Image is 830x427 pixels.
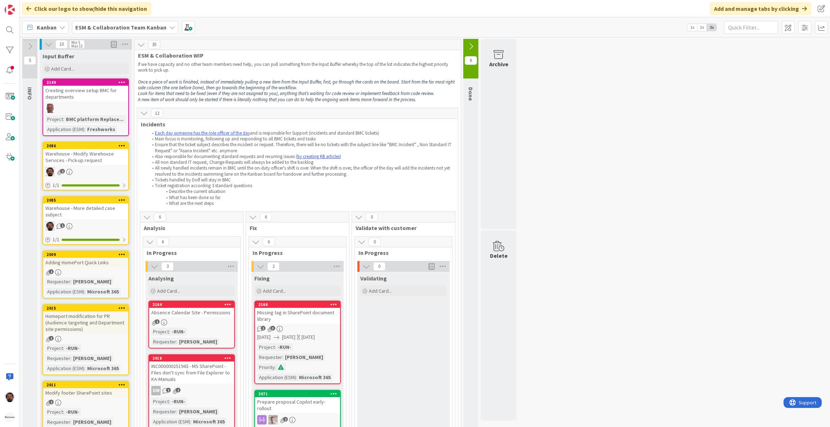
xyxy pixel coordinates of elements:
[149,308,234,317] div: Absence Calendar Site - Permissions
[149,361,234,384] div: INC000000251943 - MS SharePoint - Files don't sync from File Explorer to KA-Manuals
[45,278,70,286] div: Requester
[296,373,297,381] span: :
[490,251,508,260] div: Delete
[275,343,276,351] span: :
[138,90,434,96] em: Look for items that need to be fixed (even if they are not assigned to you), anything that’s wait...
[258,302,340,307] div: 2166
[43,251,128,267] div: 2009Adding HomePort Quick Links
[49,269,54,274] span: 1
[84,364,85,372] span: :
[43,197,128,219] div: 2085Warehouse - More detailed case subject
[151,328,169,336] div: Project
[75,24,166,31] b: ESM & Collaboration Team Kanban
[255,308,340,324] div: Missing tag in SharePoint document library
[263,288,286,294] span: Add Card...
[155,130,250,136] a: Each day someone has the role officer of the day
[60,169,65,174] span: 2
[268,415,278,424] img: Rd
[283,417,288,422] span: 2
[138,62,457,73] p: If we have capacity and no other team members need help, you can pull something from the Input Bu...
[151,408,176,415] div: Requester
[43,235,128,244] div: 1/1
[271,326,275,331] span: 3
[151,109,163,117] span: 12
[166,388,171,392] span: 1
[154,213,166,221] span: 6
[151,418,190,426] div: Application (ESM)
[15,1,33,10] span: Support
[253,249,337,256] span: In Progress
[302,333,315,341] div: [DATE]
[724,21,778,34] input: Quick Filter...
[43,305,128,311] div: 2015
[43,382,128,397] div: 2011Modify footer SharePoint sites
[283,353,325,361] div: [PERSON_NAME]
[697,24,707,31] span: 2x
[147,249,231,256] span: In Progress
[64,344,81,352] div: -RUN-
[282,333,295,341] span: [DATE]
[53,236,59,243] span: 1 / 1
[276,343,293,351] div: -RUN-
[465,56,477,65] span: 6
[43,79,128,102] div: 2149Creating overview setup BMC for departments
[71,418,113,426] div: [PERSON_NAME]
[43,197,128,203] div: 2085
[149,355,234,384] div: 2018INC000000251943 - MS SharePoint - Files don't sync from File Explorer to KA-Manuals
[257,353,282,361] div: Requester
[282,353,283,361] span: :
[43,167,128,176] div: AC
[60,223,65,228] span: 1
[148,183,455,189] li: Ticket registration according 3 standard questions
[46,143,128,148] div: 2086
[257,373,296,381] div: Application (ESM)
[707,24,717,31] span: 3x
[260,213,272,221] span: 6
[152,302,234,307] div: 2164
[46,252,128,257] div: 2009
[148,177,455,183] li: Tickets handled by Dolf will stay in BMC
[26,87,34,100] span: INFO
[85,125,117,133] div: Freshworks
[170,397,187,405] div: -RUN-
[71,354,113,362] div: [PERSON_NAME]
[43,143,128,149] div: 2086
[43,221,128,231] div: AC
[255,415,340,424] div: Rd
[263,238,275,246] span: 6
[46,306,128,311] div: 2015
[45,115,63,123] div: Project
[138,52,452,59] span: ESM & Collaboration WIP
[258,391,340,396] div: 2071
[43,53,74,60] span: Input Buffer
[373,262,385,271] span: 0
[157,238,169,246] span: 6
[148,130,455,136] li: and is responsible for Support (incidents and standard BMC tickets)
[45,221,55,231] img: AC
[43,388,128,397] div: Modify footer SharePoint sites
[71,278,113,286] div: [PERSON_NAME]
[257,363,275,371] div: Priority
[43,305,128,334] div: 2015Homeport modification for PR (Audience targeting and Department site permissions)
[43,251,128,258] div: 2009
[85,288,121,296] div: Microsoft 365
[148,142,455,154] li: Ensure that the ticket subject describes the incident or request. Therefore, there will be no tic...
[358,249,443,256] span: In Progress
[190,418,191,426] span: :
[255,397,340,413] div: Prepare proposal Copilot early-rollout
[710,2,811,15] div: Add and manage tabs by clicking
[176,338,177,346] span: :
[149,301,234,308] div: 2164
[45,344,63,352] div: Project
[255,301,340,324] div: 2166Missing tag in SharePoint document library
[84,288,85,296] span: :
[255,391,340,397] div: 2071
[687,24,697,31] span: 1x
[5,392,15,402] img: AC
[45,288,84,296] div: Application (ESM)
[70,278,71,286] span: :
[63,408,64,416] span: :
[70,354,71,362] span: :
[148,136,455,142] li: Main focus is monitoring, following up and responding to all BMC tickets and tasks
[45,364,84,372] div: Application (ESM)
